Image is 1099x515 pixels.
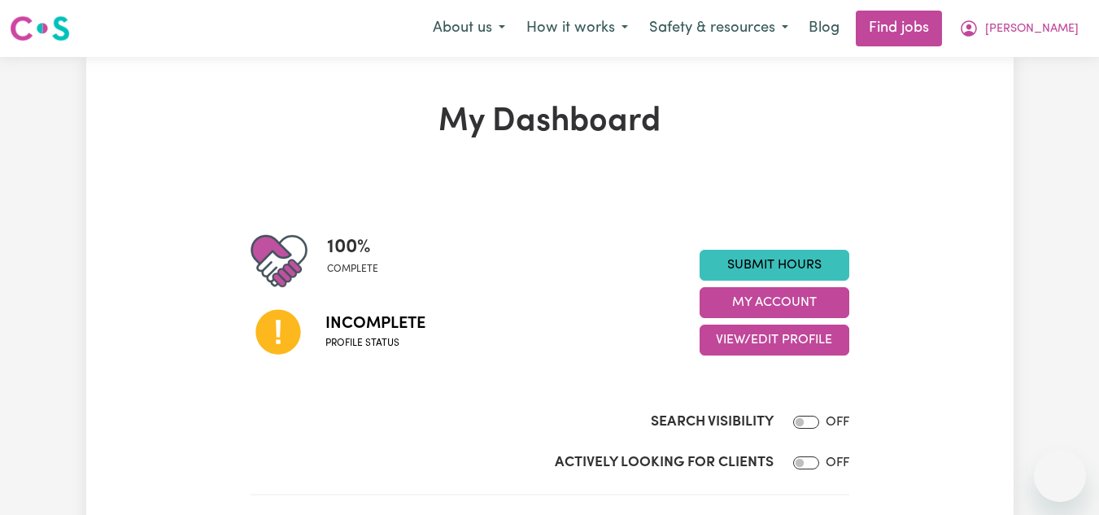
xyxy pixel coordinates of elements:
label: Search Visibility [651,412,774,433]
button: Safety & resources [639,11,799,46]
button: About us [422,11,516,46]
span: 100 % [327,233,378,262]
span: OFF [826,416,849,429]
button: My Account [949,11,1089,46]
img: Careseekers logo [10,14,70,43]
button: My Account [700,287,849,318]
button: View/Edit Profile [700,325,849,356]
span: [PERSON_NAME] [985,20,1079,38]
span: OFF [826,456,849,469]
a: Submit Hours [700,250,849,281]
a: Find jobs [856,11,942,46]
button: How it works [516,11,639,46]
div: Profile completeness: 100% [327,233,391,290]
h1: My Dashboard [251,103,849,142]
span: complete [327,262,378,277]
span: Incomplete [325,312,425,336]
iframe: Button to launch messaging window [1034,450,1086,502]
a: Blog [799,11,849,46]
a: Careseekers logo [10,10,70,47]
label: Actively Looking for Clients [555,452,774,474]
span: Profile status [325,336,425,351]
